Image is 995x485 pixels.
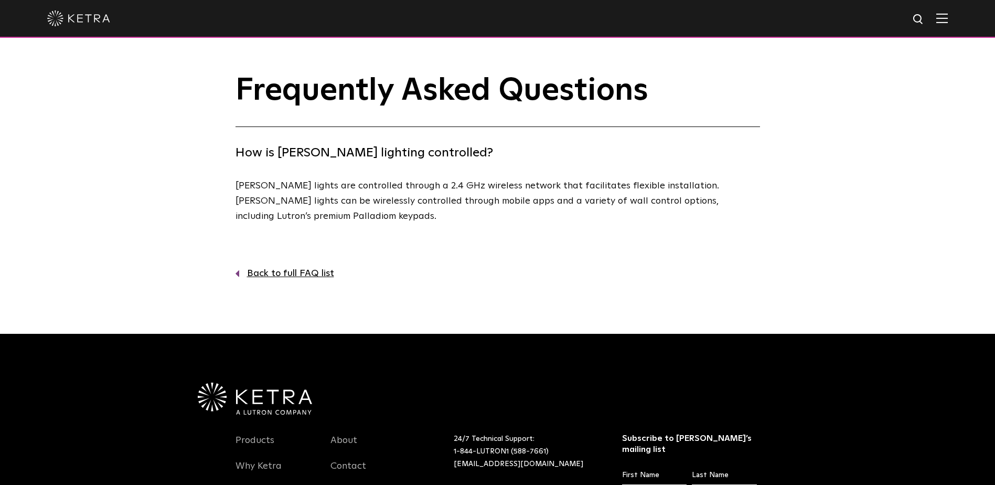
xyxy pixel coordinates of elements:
h3: Subscribe to [PERSON_NAME]’s mailing list [622,433,757,455]
a: Contact [330,460,366,484]
img: Ketra-aLutronCo_White_RGB [198,383,312,415]
a: Back to full FAQ list [236,266,760,281]
a: 1-844-LUTRON1 (588-7661) [454,448,549,455]
img: search icon [912,13,925,26]
img: Hamburger%20Nav.svg [936,13,948,23]
img: ketra-logo-2019-white [47,10,110,26]
a: Why Ketra [236,460,282,484]
a: Products [236,435,274,459]
h1: Frequently Asked Questions [236,73,760,127]
a: About [330,435,357,459]
p: [PERSON_NAME] lights are controlled through a 2.4 GHz wireless network that facilitates flexible ... [236,178,755,224]
p: 24/7 Technical Support: [454,433,596,470]
a: [EMAIL_ADDRESS][DOMAIN_NAME] [454,460,583,468]
h4: How is [PERSON_NAME] lighting controlled? [236,143,760,163]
